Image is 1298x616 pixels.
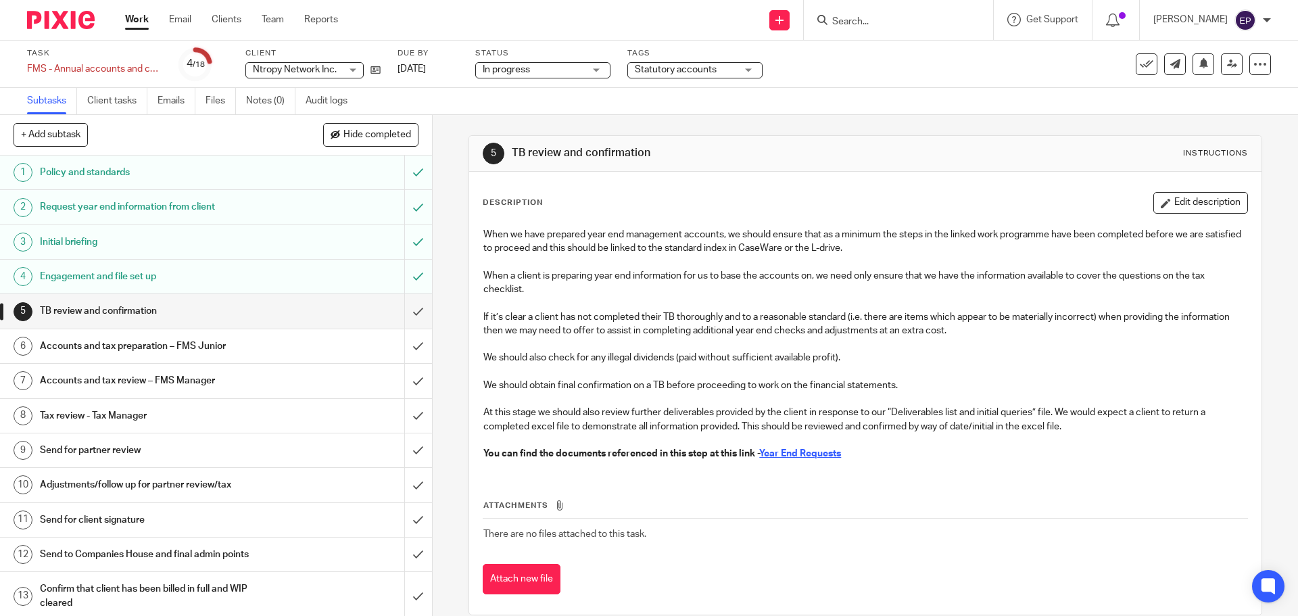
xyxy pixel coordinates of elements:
p: [PERSON_NAME] [1153,13,1228,26]
h1: TB review and confirmation [40,301,274,321]
a: Team [262,13,284,26]
label: Tags [627,48,763,59]
div: 6 [14,337,32,356]
h1: Send for partner review [40,440,274,460]
div: 4 [187,56,205,72]
a: Subtasks [27,88,77,114]
span: [DATE] [398,64,426,74]
strong: You can find the documents referenced in this step at this link - [483,449,759,458]
label: Status [475,48,610,59]
p: When we have prepared year end management accounts, we should ensure that as a minimum the steps ... [483,228,1247,256]
span: Hide completed [343,130,411,141]
div: 4 [14,267,32,286]
label: Client [245,48,381,59]
span: Ntropy Network Inc. [253,65,337,74]
div: 2 [14,198,32,217]
div: 5 [14,302,32,321]
h1: Accounts and tax preparation – FMS Junior [40,336,274,356]
span: There are no files attached to this task. [483,529,646,539]
a: Client tasks [87,88,147,114]
a: Audit logs [306,88,358,114]
h1: Initial briefing [40,232,274,252]
p: Description [483,197,543,208]
div: 7 [14,371,32,390]
h1: Tax review - Tax Manager [40,406,274,426]
p: At this stage we should also review further deliverables provided by the client in response to ou... [483,406,1247,433]
div: 5 [483,143,504,164]
h1: Send to Companies House and final admin points [40,544,274,565]
h1: TB review and confirmation [512,146,894,160]
h1: Send for client signature [40,510,274,530]
div: 1 [14,163,32,182]
div: 10 [14,475,32,494]
small: /18 [193,61,205,68]
h1: Confirm that client has been billed in full and WIP cleared [40,579,274,613]
button: Edit description [1153,192,1248,214]
a: Notes (0) [246,88,295,114]
h1: Request year end information from client [40,197,274,217]
h1: Policy and standards [40,162,274,183]
span: Statutory accounts [635,65,717,74]
h1: Adjustments/follow up for partner review/tax [40,475,274,495]
div: FMS - Annual accounts and corporation tax - [DATE] [27,62,162,76]
button: + Add subtask [14,123,88,146]
img: Pixie [27,11,95,29]
h1: Accounts and tax review – FMS Manager [40,371,274,391]
p: If it’s clear a client has not completed their TB thoroughly and to a reasonable standard (i.e. t... [483,310,1247,338]
h1: Engagement and file set up [40,266,274,287]
div: 9 [14,441,32,460]
p: We should also check for any illegal dividends (paid without sufficient available profit). [483,351,1247,364]
a: Clients [212,13,241,26]
input: Search [831,16,953,28]
button: Attach new file [483,564,560,594]
div: 8 [14,406,32,425]
label: Due by [398,48,458,59]
a: Work [125,13,149,26]
div: Instructions [1183,148,1248,159]
a: Files [206,88,236,114]
img: svg%3E [1234,9,1256,31]
a: Emails [158,88,195,114]
p: When a client is preparing year end information for us to base the accounts on, we need only ensu... [483,269,1247,297]
div: FMS - Annual accounts and corporation tax - August 2024 [27,62,162,76]
label: Task [27,48,162,59]
span: Get Support [1026,15,1078,24]
div: 13 [14,587,32,606]
button: Hide completed [323,123,418,146]
span: Attachments [483,502,548,509]
a: Year End Requests [759,449,841,458]
span: In progress [483,65,530,74]
a: Reports [304,13,338,26]
div: 11 [14,511,32,529]
div: 12 [14,545,32,564]
p: We should obtain final confirmation on a TB before proceeding to work on the financial statements. [483,379,1247,392]
a: Email [169,13,191,26]
div: 3 [14,233,32,252]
